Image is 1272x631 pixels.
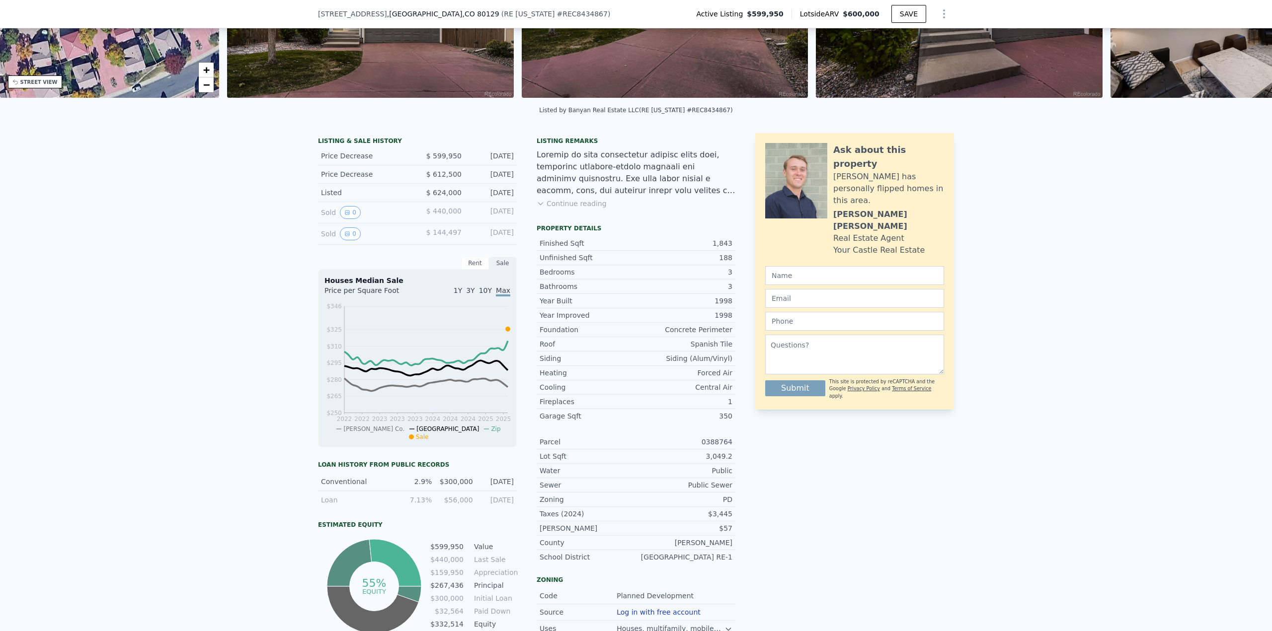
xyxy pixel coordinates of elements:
div: Garage Sqft [540,411,636,421]
span: 3Y [466,286,475,294]
span: − [203,78,210,91]
div: Fireplaces [540,397,636,407]
div: Source [540,607,617,617]
tspan: $250 [326,410,342,417]
input: Email [765,289,944,308]
div: Finished Sqft [540,238,636,248]
td: Principal [472,580,517,591]
button: View historical data [340,206,361,219]
a: Zoom out [199,77,214,92]
div: Roof [540,339,636,349]
div: Loan [321,495,391,505]
div: 350 [636,411,732,421]
div: Forced Air [636,368,732,378]
div: Loan history from public records [318,461,517,469]
span: $599,950 [747,9,784,19]
td: Equity [472,619,517,630]
div: [DATE] [470,206,514,219]
div: Estimated Equity [318,521,517,529]
span: Zip [491,425,500,432]
td: $599,950 [430,541,464,552]
div: This site is protected by reCAPTCHA and the Google and apply. [829,378,944,400]
tspan: equity [362,587,386,595]
div: Planned Development [617,591,696,601]
div: ( ) [501,9,611,19]
div: [DATE] [470,151,514,161]
span: $ 440,000 [426,207,462,215]
td: $300,000 [430,593,464,604]
div: Taxes (2024) [540,509,636,519]
div: [DATE] [479,477,514,487]
div: 188 [636,253,732,263]
button: Log in with free account [617,608,701,616]
div: Price Decrease [321,169,409,179]
div: 7.13% [397,495,432,505]
div: Heating [540,368,636,378]
div: Year Built [540,296,636,306]
td: $332,514 [430,619,464,630]
td: $440,000 [430,554,464,565]
td: Last Sale [472,554,517,565]
div: Cooling [540,382,636,392]
div: [PERSON_NAME] [540,523,636,533]
div: [PERSON_NAME] [636,538,732,548]
div: Water [540,466,636,476]
div: 3 [636,267,732,277]
div: Ask about this property [833,143,944,171]
div: $57 [636,523,732,533]
div: Price Decrease [321,151,409,161]
div: Public Sewer [636,480,732,490]
div: 3,049.2 [636,451,732,461]
span: Sale [416,433,429,440]
tspan: 2023 [390,416,405,422]
div: Zoning [540,494,636,504]
div: [DATE] [470,169,514,179]
div: Sale [489,257,517,270]
div: Year Improved [540,310,636,320]
span: Max [496,286,510,296]
div: Bathrooms [540,281,636,291]
div: Central Air [636,382,732,392]
button: Submit [765,380,825,396]
div: Bedrooms [540,267,636,277]
span: $ 624,000 [426,189,462,197]
tspan: 2025 [478,416,493,422]
span: [STREET_ADDRESS] [318,9,387,19]
span: $ 144,497 [426,228,462,236]
div: 0388764 [636,437,732,447]
div: County [540,538,636,548]
div: Listed [321,188,409,198]
span: $ 599,950 [426,152,462,160]
tspan: 55% [362,577,386,589]
div: Zoning [537,576,735,584]
div: Listed by Banyan Real Estate LLC (RE [US_STATE] #REC8434867) [539,107,732,114]
td: Paid Down [472,606,517,617]
button: Continue reading [537,199,607,209]
td: $32,564 [430,606,464,617]
tspan: 2023 [407,416,423,422]
button: Show Options [934,4,954,24]
tspan: $346 [326,303,342,310]
div: [PERSON_NAME] [PERSON_NAME] [833,209,944,232]
div: PD [636,494,732,504]
span: 1Y [454,286,462,294]
div: $3,445 [636,509,732,519]
tspan: 2022 [337,416,352,422]
span: $600,000 [843,10,879,18]
span: # REC8434867 [557,10,608,18]
div: Price per Square Foot [324,285,417,301]
div: Property details [537,224,735,232]
tspan: 2024 [425,416,441,422]
td: Appreciation [472,567,517,578]
span: , [GEOGRAPHIC_DATA] [387,9,499,19]
div: [PERSON_NAME] has personally flipped homes in this area. [833,171,944,207]
div: $56,000 [438,495,473,505]
div: 3 [636,281,732,291]
span: + [203,64,210,76]
div: Sold [321,206,409,219]
div: Lot Sqft [540,451,636,461]
span: Lotside ARV [800,9,843,19]
a: Privacy Policy [848,386,880,391]
tspan: $295 [326,359,342,366]
span: [GEOGRAPHIC_DATA] [416,425,479,432]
